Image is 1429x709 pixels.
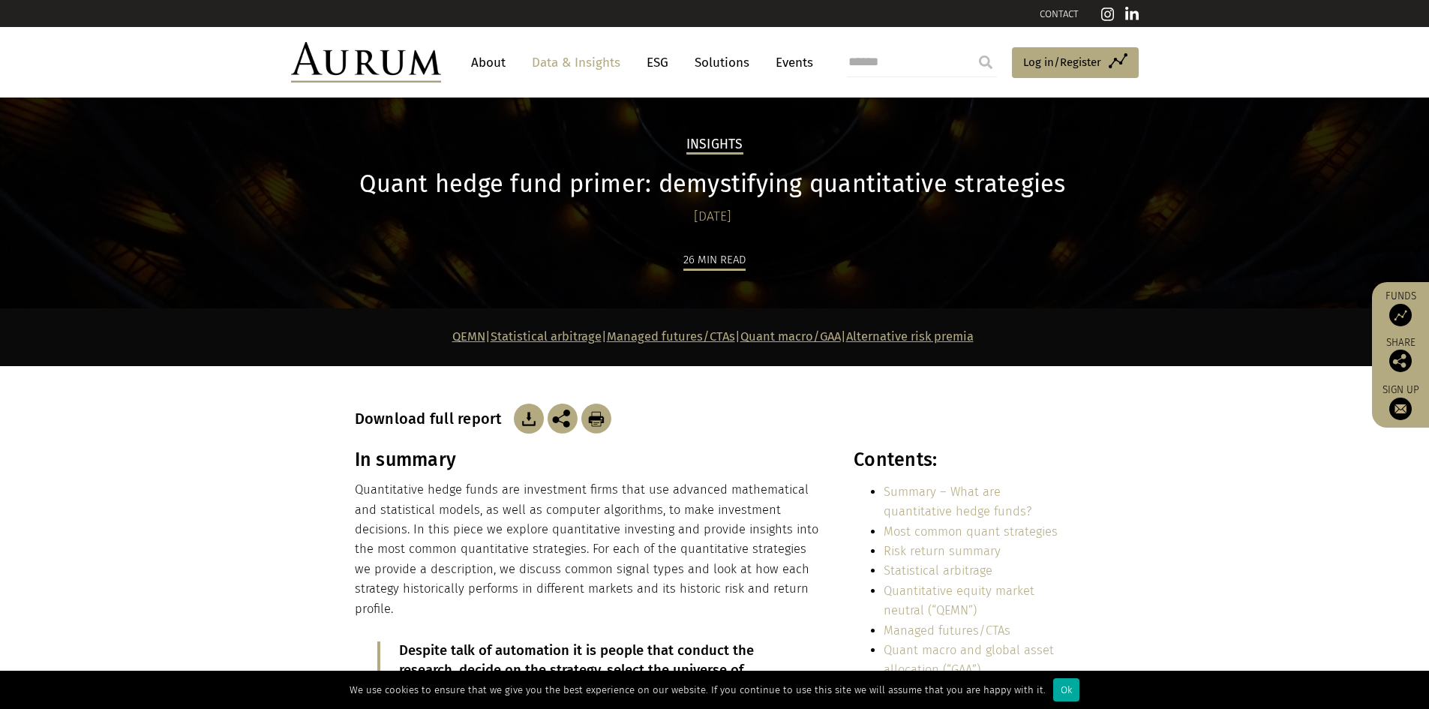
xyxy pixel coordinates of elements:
a: Summary – What are quantitative hedge funds? [884,485,1031,518]
a: Quant macro/GAA [740,329,841,344]
a: QEMN [452,329,485,344]
a: Quantitative equity market neutral (“QEMN”) [884,584,1034,617]
h3: In summary [355,449,821,471]
strong: | | | | [452,329,974,344]
h3: Contents: [854,449,1070,471]
img: Download Article [581,404,611,434]
a: Quant macro and global asset allocation (“GAA”) [884,643,1054,677]
a: Log in/Register [1012,47,1139,79]
input: Submit [971,47,1001,77]
a: Managed futures/CTAs [607,329,735,344]
a: Funds [1379,290,1421,326]
div: 26 min read [683,251,746,271]
a: Statistical arbitrage [884,563,992,578]
img: Share this post [1389,350,1412,372]
a: Alternative risk premia [846,329,974,344]
a: Data & Insights [524,49,628,77]
img: Instagram icon [1101,7,1115,22]
p: Quantitative hedge funds are investment firms that use advanced mathematical and statistical mode... [355,480,821,619]
div: Ok [1053,678,1079,701]
a: Events [768,49,813,77]
h1: Quant hedge fund primer: demystifying quantitative strategies [355,170,1071,199]
img: Sign up to our newsletter [1389,398,1412,420]
a: Most common quant strategies [884,524,1058,539]
h3: Download full report [355,410,510,428]
span: Log in/Register [1023,53,1101,71]
a: About [464,49,513,77]
div: [DATE] [355,206,1071,227]
a: Sign up [1379,383,1421,420]
a: Managed futures/CTAs [884,623,1010,638]
img: Share this post [548,404,578,434]
img: Access Funds [1389,304,1412,326]
img: Download Article [514,404,544,434]
h2: Insights [686,137,743,155]
div: Share [1379,338,1421,372]
a: ESG [639,49,676,77]
img: Aurum [291,42,441,83]
a: Risk return summary [884,544,1001,558]
a: CONTACT [1040,8,1079,20]
a: Statistical arbitrage [491,329,602,344]
img: Linkedin icon [1125,7,1139,22]
a: Solutions [687,49,757,77]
